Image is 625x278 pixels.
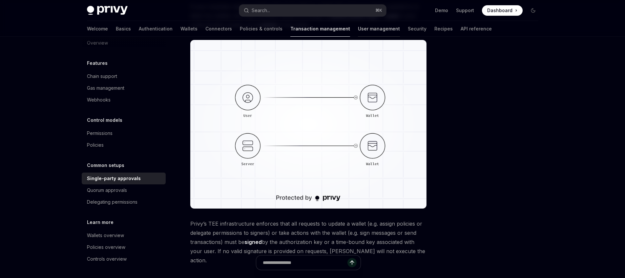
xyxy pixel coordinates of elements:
a: Controls overview [82,253,166,265]
span: Privy’s TEE infrastructure enforces that all requests to update a wallet (e.g. assign policies or... [190,219,427,265]
a: Chain support [82,70,166,82]
a: Gas management [82,82,166,94]
span: ⌘ K [375,8,382,13]
a: API reference [461,21,492,37]
a: Transaction management [290,21,350,37]
a: Connectors [205,21,232,37]
a: Single-party approvals [82,173,166,184]
div: Delegating permissions [87,198,137,206]
a: Basics [116,21,131,37]
a: Authentication [139,21,173,37]
h5: Control models [87,116,122,124]
a: Welcome [87,21,108,37]
div: Controls overview [87,255,127,263]
a: Security [408,21,427,37]
a: Permissions [82,127,166,139]
div: Gas management [87,84,124,92]
a: Support [456,7,474,14]
a: Policies & controls [240,21,282,37]
a: Delegating permissions [82,196,166,208]
h5: Learn more [87,218,114,226]
div: Webhooks [87,96,111,104]
img: single party approval [190,40,427,209]
button: Toggle dark mode [528,5,538,16]
span: Dashboard [487,7,512,14]
div: Policies [87,141,104,149]
img: dark logo [87,6,128,15]
a: Policies [82,139,166,151]
div: Chain support [87,72,117,80]
button: Send message [347,258,357,267]
button: Search...⌘K [239,5,386,16]
h5: Features [87,59,108,67]
div: Search... [252,7,270,14]
a: Wallets [180,21,198,37]
a: Policies overview [82,241,166,253]
a: Quorum approvals [82,184,166,196]
strong: signed [244,239,262,245]
a: Wallets overview [82,230,166,241]
div: Policies overview [87,243,125,251]
input: Ask a question... [263,255,347,270]
a: Dashboard [482,5,523,16]
div: Single-party approvals [87,175,141,182]
a: Recipes [434,21,453,37]
a: User management [358,21,400,37]
div: Quorum approvals [87,186,127,194]
div: Permissions [87,129,113,137]
a: Demo [435,7,448,14]
a: Webhooks [82,94,166,106]
h5: Common setups [87,161,124,169]
div: Wallets overview [87,232,124,239]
